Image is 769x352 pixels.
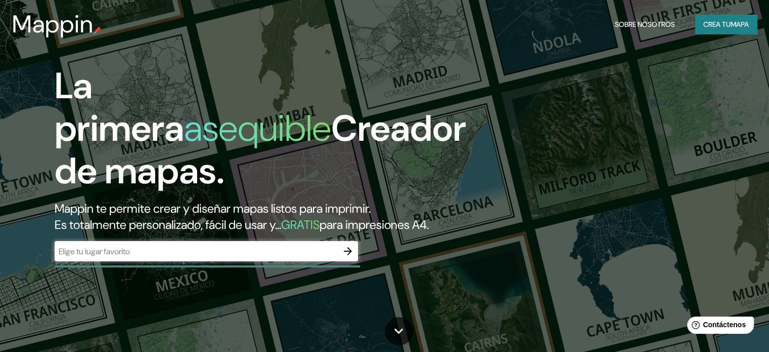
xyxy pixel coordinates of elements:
[55,62,184,152] font: La primera
[94,26,102,34] img: pin de mapeo
[55,217,281,232] font: Es totalmente personalizado, fácil de usar y...
[55,246,338,257] input: Elige tu lugar favorito
[731,20,749,29] font: mapa
[679,312,758,341] iframe: Lanzador de widgets de ayuda
[703,20,731,29] font: Crea tu
[695,15,757,34] button: Crea tumapa
[281,217,320,232] font: GRATIS
[12,8,94,40] font: Mappin
[611,15,679,34] button: Sobre nosotros
[320,217,429,232] font: para impresiones A4.
[184,105,331,152] font: asequible
[55,105,466,194] font: Creador de mapas.
[615,20,675,29] font: Sobre nosotros
[55,201,371,216] font: Mappin te permite crear y diseñar mapas listos para imprimir.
